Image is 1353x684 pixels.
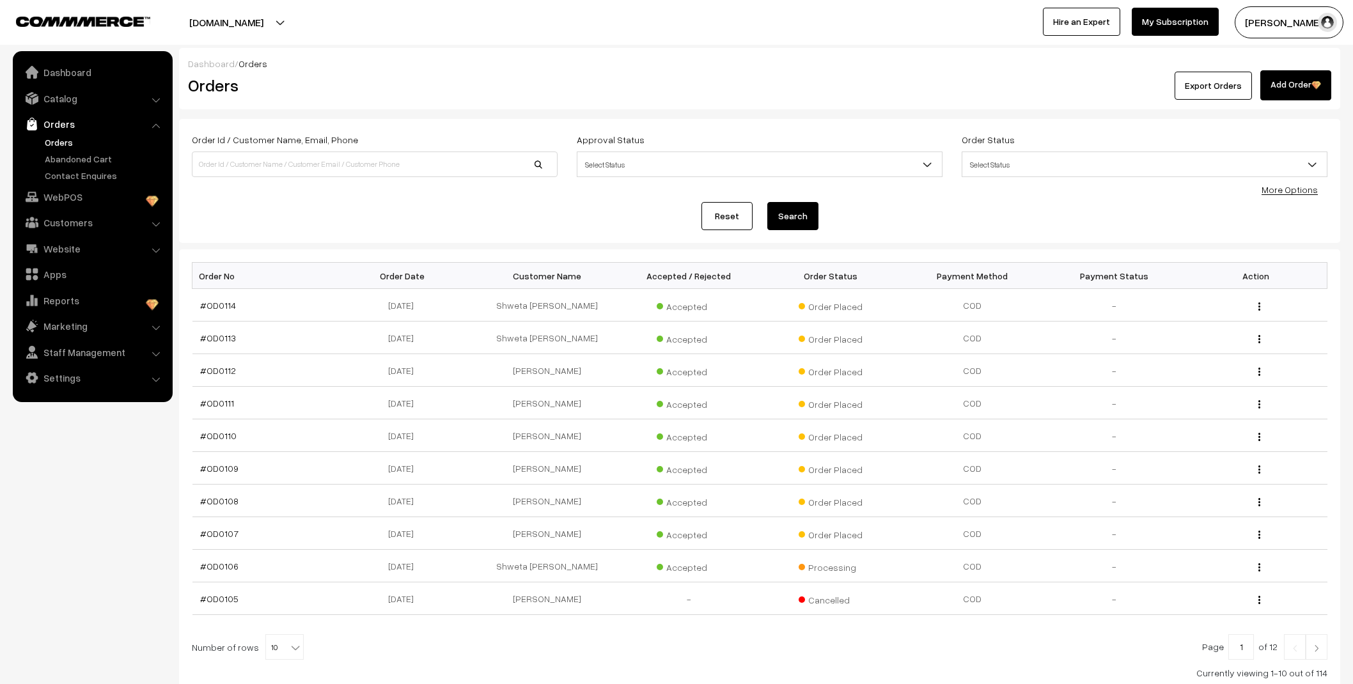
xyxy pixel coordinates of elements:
button: [PERSON_NAME] [1235,6,1343,38]
td: [PERSON_NAME] [476,517,618,550]
td: - [1044,354,1185,387]
a: Abandoned Cart [42,152,168,166]
span: Cancelled [799,590,863,607]
button: [DOMAIN_NAME] [145,6,308,38]
a: Website [16,237,168,260]
img: user [1318,13,1337,32]
span: Select Status [962,152,1327,177]
a: Apps [16,263,168,286]
th: Action [1185,263,1327,289]
span: Order Placed [799,297,863,313]
span: 10 [265,634,304,660]
td: COD [902,452,1044,485]
td: - [1044,419,1185,452]
a: Hire an Expert [1043,8,1120,36]
a: #OD0106 [200,561,239,571]
td: [PERSON_NAME] [476,387,618,419]
span: of 12 [1258,641,1278,652]
a: Staff Management [16,341,168,364]
span: 10 [266,635,303,660]
td: [DATE] [334,517,476,550]
img: Menu [1258,465,1260,474]
img: Menu [1258,531,1260,539]
td: COD [902,387,1044,419]
span: Accepted [657,362,721,378]
img: Menu [1258,368,1260,376]
img: Menu [1258,563,1260,571]
a: Add Order [1260,70,1331,100]
label: Order Status [962,133,1015,146]
img: COMMMERCE [16,17,150,26]
td: Shweta [PERSON_NAME] [476,322,618,354]
td: COD [902,550,1044,582]
a: Marketing [16,315,168,338]
img: Menu [1258,433,1260,441]
a: COMMMERCE [16,13,128,28]
td: COD [902,354,1044,387]
a: #OD0110 [200,430,237,441]
a: Catalog [16,87,168,110]
img: Left [1289,644,1301,652]
td: [PERSON_NAME] [476,419,618,452]
td: COD [902,322,1044,354]
img: Menu [1258,302,1260,311]
span: Select Status [577,152,942,177]
a: Orders [42,136,168,149]
a: Customers [16,211,168,234]
img: Right [1311,644,1322,652]
td: [PERSON_NAME] [476,452,618,485]
a: #OD0105 [200,593,239,604]
a: #OD0107 [200,528,239,539]
span: Order Placed [799,394,863,411]
img: Menu [1258,400,1260,408]
span: Order Placed [799,460,863,476]
a: Settings [16,366,168,389]
label: Order Id / Customer Name, Email, Phone [192,133,358,146]
img: Menu [1258,335,1260,343]
th: Order No [192,263,334,289]
td: [DATE] [334,419,476,452]
th: Order Status [760,263,902,289]
td: [DATE] [334,550,476,582]
span: Accepted [657,525,721,541]
td: - [1044,289,1185,322]
span: Accepted [657,297,721,313]
a: More Options [1262,184,1318,195]
span: Accepted [657,394,721,411]
a: Reset [701,202,753,230]
span: Order Placed [799,427,863,444]
button: Search [767,202,818,230]
span: Orders [239,58,267,69]
td: - [1044,485,1185,517]
td: [DATE] [334,354,476,387]
td: - [1044,387,1185,419]
a: WebPOS [16,185,168,208]
td: [DATE] [334,582,476,615]
span: Accepted [657,492,721,509]
td: - [1044,517,1185,550]
a: #OD0109 [200,463,239,474]
td: [PERSON_NAME] [476,354,618,387]
a: #OD0112 [200,365,236,376]
label: Approval Status [577,133,645,146]
span: Page [1202,641,1224,652]
td: COD [902,419,1044,452]
span: Accepted [657,427,721,444]
a: #OD0114 [200,300,236,311]
td: COD [902,517,1044,550]
div: / [188,57,1331,70]
span: Order Placed [799,492,863,509]
input: Order Id / Customer Name / Customer Email / Customer Phone [192,152,558,177]
a: Reports [16,289,168,312]
a: #OD0113 [200,332,236,343]
span: Accepted [657,460,721,476]
span: Accepted [657,329,721,346]
th: Payment Method [902,263,1044,289]
td: - [1044,550,1185,582]
td: COD [902,485,1044,517]
td: - [1044,582,1185,615]
span: Order Placed [799,329,863,346]
td: [DATE] [334,452,476,485]
a: Dashboard [188,58,235,69]
span: Processing [799,557,863,574]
